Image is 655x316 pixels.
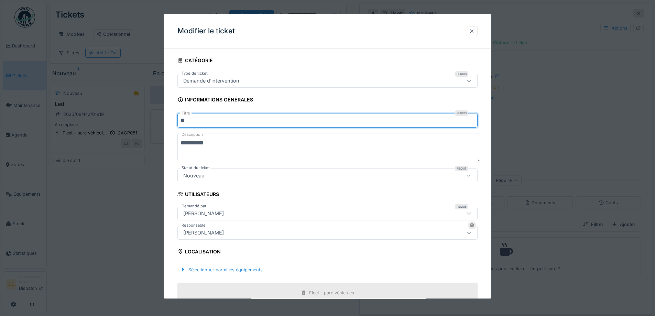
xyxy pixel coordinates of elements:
[181,229,227,237] div: [PERSON_NAME]
[181,77,242,85] div: Demande d'intervention
[180,111,192,117] label: Titre
[177,247,221,258] div: Localisation
[180,131,204,139] label: Description
[180,165,211,171] label: Statut du ticket
[180,203,208,209] label: Demandé par
[177,95,253,106] div: Informations générales
[309,290,354,296] div: Fleet - parc véhicules
[180,222,207,228] label: Responsable
[177,189,219,201] div: Utilisateurs
[455,111,468,116] div: Requis
[181,172,207,179] div: Nouveau
[177,27,235,35] h3: Modifier le ticket
[455,166,468,172] div: Requis
[455,204,468,209] div: Requis
[180,70,209,76] label: Type de ticket
[455,71,468,77] div: Requis
[177,55,213,67] div: Catégorie
[181,210,227,217] div: [PERSON_NAME]
[177,265,265,274] div: Sélectionner parmi les équipements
